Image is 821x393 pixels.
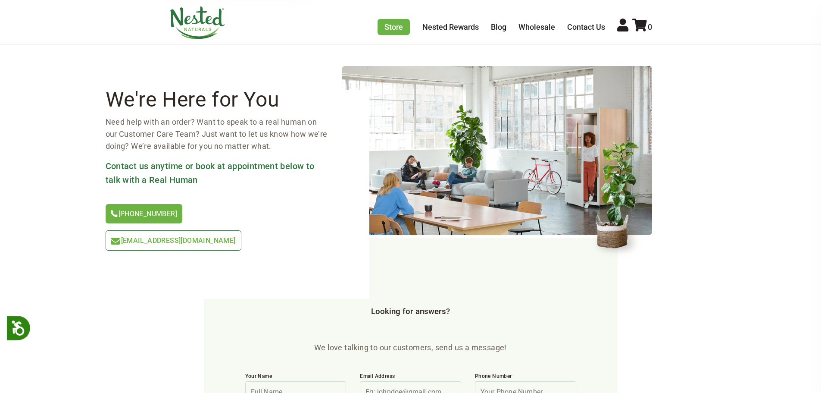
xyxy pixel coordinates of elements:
p: Need help with an order? Want to speak to a real human on our Customer Care Team? Just want to le... [106,116,328,152]
label: Phone Number [475,373,576,381]
img: icon-email-light-green.svg [111,238,120,245]
img: contact-header.png [342,66,652,235]
h3: Contact us anytime or book at appointment below to talk with a Real Human [106,159,328,187]
label: Email Address [360,373,461,381]
span: 0 [648,22,652,31]
a: Contact Us [567,22,605,31]
img: icon-phone.svg [111,210,118,217]
label: Your Name [245,373,347,381]
span: [EMAIL_ADDRESS][DOMAIN_NAME] [121,236,236,245]
a: [PHONE_NUMBER] [106,204,183,223]
a: Store [378,19,410,35]
img: Nested Naturals [169,6,225,39]
a: 0 [632,22,652,31]
a: [EMAIL_ADDRESS][DOMAIN_NAME] [106,230,241,251]
h3: Looking for answers? [169,307,652,317]
a: Blog [491,22,506,31]
h2: We're Here for You [106,90,328,109]
img: contact-header-flower.png [588,131,652,260]
a: Wholesale [518,22,555,31]
a: Nested Rewards [422,22,479,31]
p: We love talking to our customers, send us a message! [238,342,583,354]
